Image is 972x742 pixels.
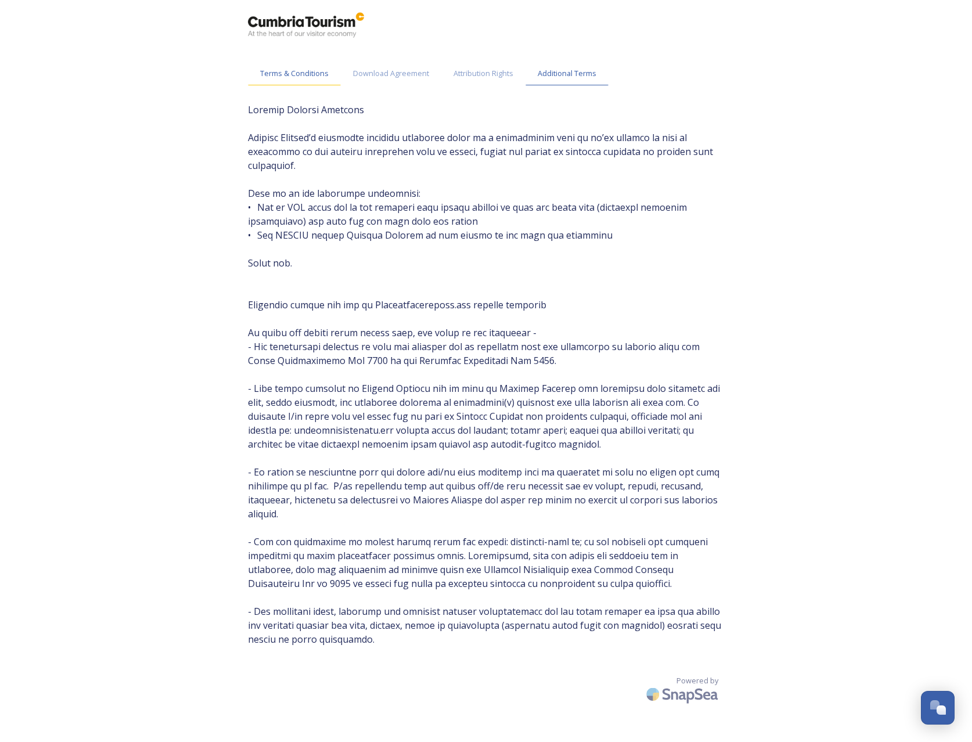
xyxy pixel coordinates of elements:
span: Attribution Rights [453,68,513,79]
img: ct_logo.png [248,12,364,38]
span: Loremip Dolorsi Ametcons Adipisc Elitsed’d eiusmodte incididu utlaboree dolor ma a enimadminim ve... [248,103,724,646]
span: Download Agreement [353,68,429,79]
span: Powered by [676,675,718,686]
img: SnapSea Logo [643,680,724,708]
button: Open Chat [921,691,955,725]
span: Terms & Conditions [260,68,329,79]
span: Additional Terms [538,68,596,79]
